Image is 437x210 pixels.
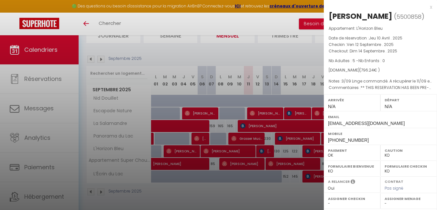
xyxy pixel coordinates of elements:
div: x [324,3,432,11]
label: Formulaire Checkin [385,163,433,170]
span: ( € ) [359,67,380,73]
span: [PHONE_NUMBER] [328,138,369,143]
label: Contrat [385,179,403,183]
span: L'Horizon Bleu [356,26,383,31]
button: Ouvrir le widget de chat LiveChat [5,3,25,22]
label: Arrivée [328,97,376,103]
label: Caution [385,147,433,154]
div: [PERSON_NAME] [329,11,392,21]
label: Assigner Menage [385,195,433,202]
span: 796.24 [361,67,374,73]
p: Date de réservation : [329,35,432,41]
label: Paiement [328,147,376,154]
p: Notes : [329,78,432,84]
p: Checkin : [329,41,432,48]
p: Appartement : [329,25,432,32]
span: Nb Enfants : 0 [358,58,385,63]
p: Commentaires : [329,84,432,91]
label: Mobile [328,130,433,137]
span: Jeu 10 Avril . 2025 [369,35,402,41]
span: [EMAIL_ADDRESS][DOMAIN_NAME] [328,121,405,126]
iframe: Chat [410,181,432,205]
span: 5500858 [397,13,421,21]
span: N/A [385,104,392,109]
label: Départ [385,97,433,103]
span: Dim 14 Septembre . 2025 [350,48,397,54]
span: N/A [328,104,335,109]
i: Sélectionner OUI si vous souhaiter envoyer les séquences de messages post-checkout [351,179,355,186]
div: [DOMAIN_NAME] [329,67,432,73]
p: Checkout : [329,48,432,54]
label: Email [328,114,433,120]
label: Formulaire Bienvenue [328,163,376,170]
span: Pas signé [385,185,403,191]
span: Ven 12 Septembre . 2025 [347,42,394,47]
span: ( ) [394,12,424,21]
label: Assigner Checkin [328,195,376,202]
span: Nb Adultes : 5 - [329,58,385,63]
label: A relancer [328,179,350,184]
